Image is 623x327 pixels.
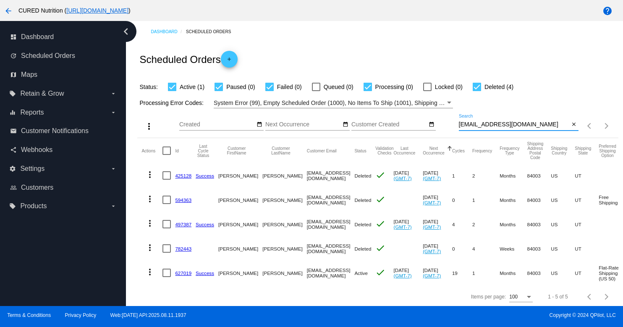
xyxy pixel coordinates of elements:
mat-cell: [DATE] [423,261,452,285]
mat-cell: 1 [452,163,472,188]
span: Processing Error Codes: [139,99,204,106]
button: Clear [570,120,578,129]
i: arrow_drop_down [110,90,117,97]
i: dashboard [10,34,17,40]
button: Change sorting for CustomerEmail [307,148,337,153]
a: (GMT-7) [423,249,441,254]
mat-cell: [PERSON_NAME] [218,188,262,212]
a: 782443 [175,246,191,251]
button: Change sorting for LastOccurrenceUtc [394,146,416,155]
span: CURED Nutrition ( ) [18,7,131,14]
span: Paused (0) [226,82,255,92]
mat-cell: US [551,212,575,236]
a: (GMT-7) [423,200,441,205]
mat-cell: [PERSON_NAME] [218,212,262,236]
a: 425128 [175,173,191,178]
mat-cell: 2 [472,212,500,236]
mat-cell: US [551,163,575,188]
i: arrow_drop_down [110,203,117,209]
mat-cell: Months [500,188,527,212]
span: Deleted (4) [484,82,513,92]
a: Success [196,270,214,276]
mat-cell: US [551,236,575,261]
mat-cell: [PERSON_NAME] [262,163,306,188]
mat-icon: check [375,267,385,277]
mat-cell: [PERSON_NAME] [262,212,306,236]
mat-cell: Weeks [500,236,527,261]
i: people_outline [10,184,17,191]
mat-cell: [PERSON_NAME] [262,261,306,285]
mat-icon: help [602,6,613,16]
mat-icon: arrow_back [3,6,13,16]
button: Next page [598,288,615,305]
mat-icon: check [375,243,385,253]
span: 100 [509,294,518,300]
mat-icon: add [224,56,234,66]
span: Deleted [354,197,371,203]
mat-cell: [EMAIL_ADDRESS][DOMAIN_NAME] [307,261,355,285]
mat-cell: [DATE] [423,188,452,212]
mat-cell: [PERSON_NAME] [218,163,262,188]
mat-header-cell: Validation Checks [375,138,393,163]
mat-cell: Months [500,163,527,188]
span: Customer Notifications [21,127,89,135]
input: Next Occurrence [265,121,341,128]
mat-icon: date_range [343,121,348,128]
mat-cell: [DATE] [423,236,452,261]
mat-cell: UT [575,261,599,285]
a: (GMT-7) [394,224,412,230]
input: Customer Created [351,121,427,128]
mat-cell: [DATE] [394,163,423,188]
mat-cell: 0 [452,236,472,261]
mat-cell: US [551,188,575,212]
button: Change sorting for LastProcessingCycleId [196,144,211,158]
mat-cell: 4 [452,212,472,236]
button: Change sorting for Status [354,148,366,153]
mat-cell: 84003 [527,261,551,285]
input: Created [179,121,255,128]
a: Dashboard [151,25,186,38]
i: update [10,52,17,59]
mat-cell: 1 [472,261,500,285]
button: Change sorting for ShippingCountry [551,146,567,155]
i: settings [9,165,16,172]
button: Change sorting for ShippingPostcode [527,141,543,160]
mat-icon: check [375,219,385,229]
mat-cell: 84003 [527,188,551,212]
a: Scheduled Orders [186,25,238,38]
span: Customers [21,184,53,191]
button: Previous page [581,288,598,305]
span: Products [20,202,47,210]
mat-cell: UT [575,236,599,261]
button: Change sorting for ShippingState [575,146,591,155]
mat-icon: date_range [429,121,435,128]
button: Previous page [581,118,598,134]
span: Copyright © 2024 QPilot, LLC [319,312,616,318]
mat-cell: UT [575,188,599,212]
mat-cell: UT [575,212,599,236]
mat-cell: [EMAIL_ADDRESS][DOMAIN_NAME] [307,212,355,236]
span: Queued (0) [324,82,353,92]
i: share [10,146,17,153]
a: (GMT-7) [423,224,441,230]
mat-cell: [EMAIL_ADDRESS][DOMAIN_NAME] [307,188,355,212]
mat-icon: more_vert [145,218,155,228]
mat-cell: [DATE] [423,163,452,188]
a: update Scheduled Orders [10,49,117,63]
div: 1 - 5 of 5 [548,294,568,300]
mat-icon: more_vert [145,170,155,180]
a: Privacy Policy [65,312,97,318]
mat-cell: 84003 [527,212,551,236]
mat-cell: 19 [452,261,472,285]
a: 627019 [175,270,191,276]
button: Change sorting for Id [175,148,178,153]
button: Change sorting for Cycles [452,148,465,153]
mat-icon: check [375,170,385,180]
i: arrow_drop_down [110,109,117,116]
mat-icon: close [571,121,577,128]
i: email [10,128,17,134]
a: (GMT-7) [423,175,441,181]
span: Scheduled Orders [21,52,75,60]
mat-cell: Months [500,261,527,285]
span: Dashboard [21,33,54,41]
